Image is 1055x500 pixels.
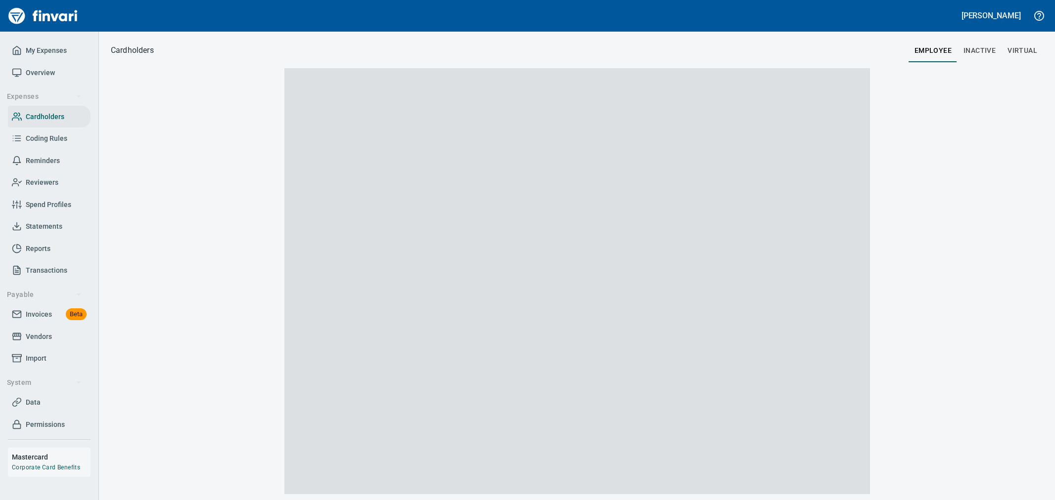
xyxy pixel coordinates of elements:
[111,44,154,56] p: Cardholders
[8,414,91,436] a: Permissions
[3,286,86,304] button: Payable
[8,259,91,282] a: Transactions
[26,352,46,365] span: Import
[6,4,80,28] img: Finvari
[8,40,91,62] a: My Expenses
[26,331,52,343] span: Vendors
[8,106,91,128] a: Cardholders
[7,376,82,389] span: System
[959,8,1023,23] button: [PERSON_NAME]
[8,391,91,414] a: Data
[26,44,67,57] span: My Expenses
[26,418,65,431] span: Permissions
[26,220,62,233] span: Statements
[26,199,71,211] span: Spend Profiles
[915,44,952,57] span: employee
[8,215,91,238] a: Statements
[26,264,67,277] span: Transactions
[8,326,91,348] a: Vendors
[26,155,60,167] span: Reminders
[3,374,86,392] button: System
[7,90,82,103] span: Expenses
[8,171,91,194] a: Reviewers
[26,67,55,79] span: Overview
[7,289,82,301] span: Payable
[8,347,91,370] a: Import
[12,452,91,462] h6: Mastercard
[962,10,1021,21] h5: [PERSON_NAME]
[26,111,64,123] span: Cardholders
[963,44,996,57] span: Inactive
[26,243,50,255] span: Reports
[8,127,91,150] a: Coding Rules
[8,62,91,84] a: Overview
[26,132,67,145] span: Coding Rules
[1008,44,1037,57] span: virtual
[8,303,91,326] a: InvoicesBeta
[66,309,87,320] span: Beta
[8,238,91,260] a: Reports
[111,44,154,56] nav: breadcrumb
[26,396,41,409] span: Data
[3,87,86,106] button: Expenses
[8,194,91,216] a: Spend Profiles
[12,464,80,471] a: Corporate Card Benefits
[26,308,52,321] span: Invoices
[26,176,58,189] span: Reviewers
[8,150,91,172] a: Reminders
